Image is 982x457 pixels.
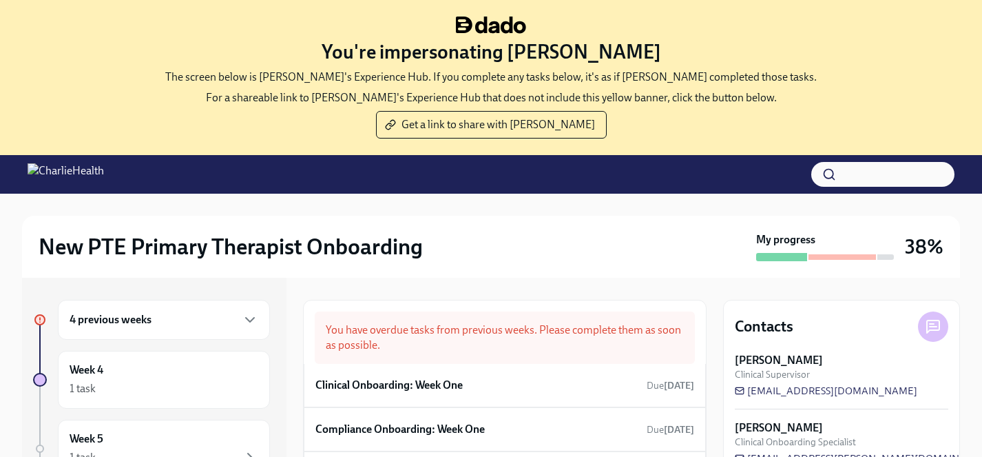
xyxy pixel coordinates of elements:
img: CharlieHealth [28,163,104,185]
h6: Week 4 [70,363,103,378]
div: 1 task [70,381,96,396]
strong: [PERSON_NAME] [735,353,823,368]
h6: Week 5 [70,431,103,447]
h4: Contacts [735,316,793,337]
div: 4 previous weeks [58,300,270,340]
h6: 4 previous weeks [70,312,152,327]
strong: [DATE] [664,424,694,436]
span: Get a link to share with [PERSON_NAME] [388,118,595,132]
strong: [DATE] [664,380,694,392]
img: dado [456,17,526,34]
h6: Compliance Onboarding: Week One [315,422,485,437]
h3: You're impersonating [PERSON_NAME] [322,39,661,64]
span: September 20th, 2025 10:00 [647,423,694,436]
h3: 38% [905,234,943,259]
a: Clinical Onboarding: Week OneDue[DATE] [315,375,694,396]
p: The screen below is [PERSON_NAME]'s Experience Hub. If you complete any tasks below, it's as if [... [165,70,817,85]
button: Get a link to share with [PERSON_NAME] [376,111,607,139]
span: Due [647,424,694,436]
span: September 20th, 2025 10:00 [647,379,694,392]
a: [EMAIL_ADDRESS][DOMAIN_NAME] [735,384,917,398]
h6: Clinical Onboarding: Week One [315,378,463,393]
h2: New PTE Primary Therapist Onboarding [39,233,423,261]
strong: My progress [756,232,815,247]
a: Compliance Onboarding: Week OneDue[DATE] [315,419,694,440]
div: You have overdue tasks from previous weeks. Please complete them as soon as possible. [315,312,695,364]
strong: [PERSON_NAME] [735,420,823,436]
span: Clinical Onboarding Specialist [735,436,856,449]
p: For a shareable link to [PERSON_NAME]'s Experience Hub that does not include this yellow banner, ... [206,90,777,105]
span: Due [647,380,694,392]
span: Clinical Supervisor [735,368,810,381]
a: Week 41 task [33,351,270,409]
